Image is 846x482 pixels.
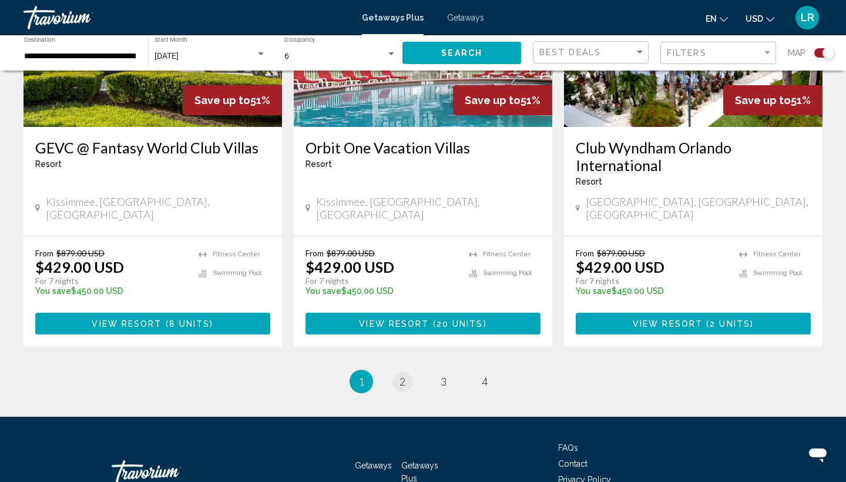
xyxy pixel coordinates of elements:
div: 51% [453,85,552,115]
span: [DATE] [155,51,179,61]
span: Resort [305,159,332,169]
p: $450.00 USD [35,286,187,296]
span: You save [576,286,612,296]
span: View Resort [359,319,429,329]
button: View Resort(8 units) [35,313,270,334]
span: You save [35,286,71,296]
span: $879.00 USD [327,248,375,258]
span: Kissimmee, [GEOGRAPHIC_DATA], [GEOGRAPHIC_DATA] [46,195,270,221]
a: Getaways [447,13,484,22]
span: [GEOGRAPHIC_DATA], [GEOGRAPHIC_DATA], [GEOGRAPHIC_DATA] [586,195,811,221]
span: 8 units [169,319,210,329]
span: Resort [35,159,62,169]
button: Change currency [746,10,774,27]
span: 1 [358,375,364,388]
button: Change language [706,10,728,27]
span: Resort [576,177,602,186]
span: LR [801,12,814,24]
span: Fitness Center [483,250,531,258]
span: View Resort [92,319,162,329]
span: Best Deals [539,48,601,57]
span: View Resort [633,319,703,329]
span: 4 [482,375,488,388]
button: Search [402,42,521,63]
span: From [576,248,594,258]
button: View Resort(2 units) [576,313,811,334]
span: Save up to [194,94,250,106]
span: Swimming Pool [483,269,532,277]
ul: Pagination [23,370,822,393]
a: GEVC @ Fantasy World Club Villas [35,139,270,156]
a: Orbit One Vacation Villas [305,139,540,156]
button: Filter [660,41,776,65]
span: 20 units [437,319,484,329]
span: You save [305,286,341,296]
span: 3 [441,375,446,388]
p: $429.00 USD [35,258,124,276]
p: $429.00 USD [305,258,394,276]
iframe: Botón para iniciar la ventana de mensajería [799,435,837,473]
span: Fitness Center [213,250,260,258]
span: ( ) [162,319,214,329]
a: Getaways [355,461,392,470]
p: $450.00 USD [576,286,727,296]
a: Travorium [23,6,350,29]
span: $879.00 USD [597,248,645,258]
button: View Resort(20 units) [305,313,540,334]
p: $450.00 USD [305,286,457,296]
div: 51% [183,85,282,115]
mat-select: Sort by [539,48,645,58]
span: ( ) [429,319,486,329]
span: Swimming Pool [753,269,802,277]
span: Swimming Pool [213,269,261,277]
span: $879.00 USD [56,248,105,258]
span: From [305,248,324,258]
span: USD [746,14,763,24]
a: Getaways Plus [362,13,424,22]
span: From [35,248,53,258]
p: $429.00 USD [576,258,664,276]
span: ( ) [703,319,754,329]
a: Club Wyndham Orlando International [576,139,811,174]
p: For 7 nights [305,276,457,286]
span: Save up to [735,94,791,106]
span: Save up to [465,94,521,106]
span: Map [788,45,805,61]
span: Search [441,49,482,58]
span: 6 [284,51,289,61]
span: 2 units [710,319,750,329]
div: 51% [723,85,822,115]
p: For 7 nights [576,276,727,286]
span: en [706,14,717,24]
button: User Menu [792,5,822,30]
a: Contact [558,459,587,468]
span: Fitness Center [753,250,801,258]
p: For 7 nights [35,276,187,286]
a: FAQs [558,443,578,453]
span: 2 [399,375,405,388]
span: Kissimmee, [GEOGRAPHIC_DATA], [GEOGRAPHIC_DATA] [316,195,540,221]
span: Filters [667,48,707,58]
